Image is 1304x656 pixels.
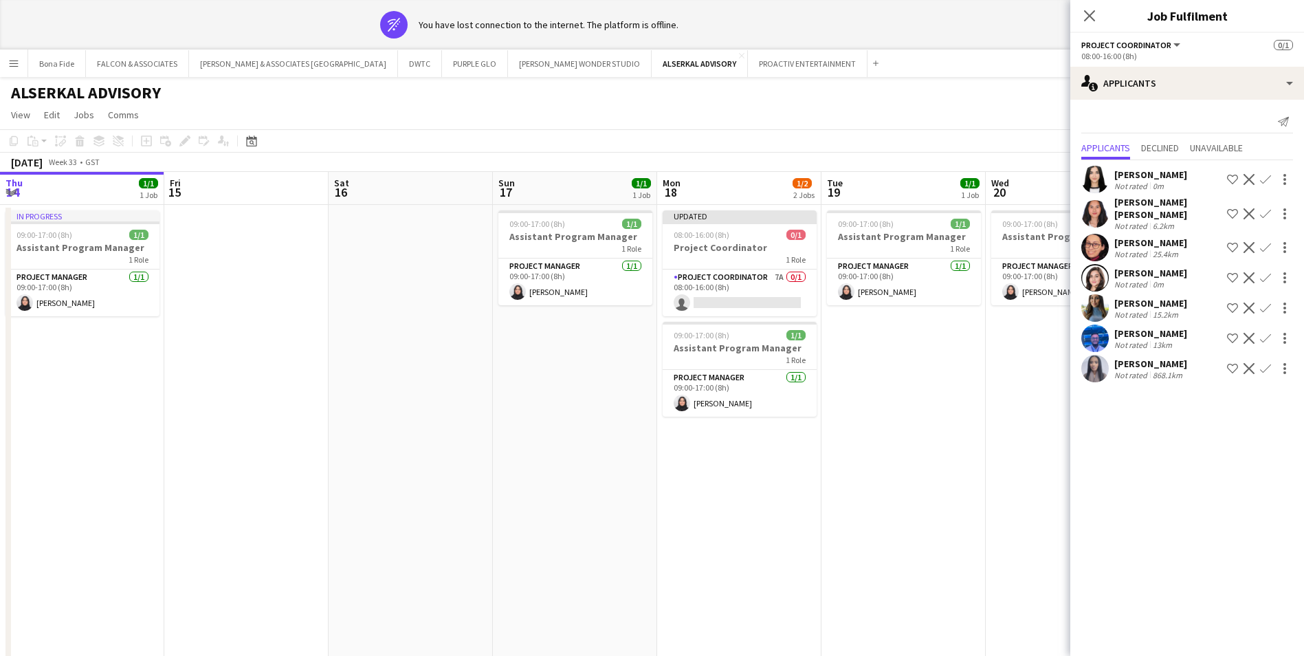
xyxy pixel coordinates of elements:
[1114,327,1187,340] div: [PERSON_NAME]
[74,109,94,121] span: Jobs
[951,219,970,229] span: 1/1
[1114,358,1187,370] div: [PERSON_NAME]
[5,270,159,316] app-card-role: Project Manager1/109:00-17:00 (8h)[PERSON_NAME]
[496,184,515,200] span: 17
[793,178,812,188] span: 1/2
[442,50,508,77] button: PURPLE GLO
[16,230,72,240] span: 09:00-17:00 (8h)
[674,230,729,240] span: 08:00-16:00 (8h)
[140,190,157,200] div: 1 Job
[1114,168,1187,181] div: [PERSON_NAME]
[838,219,894,229] span: 09:00-17:00 (8h)
[5,106,36,124] a: View
[827,177,843,189] span: Tue
[1081,143,1130,153] span: Applicants
[674,330,729,340] span: 09:00-17:00 (8h)
[1081,51,1293,61] div: 08:00-16:00 (8h)
[68,106,100,124] a: Jobs
[1114,237,1187,249] div: [PERSON_NAME]
[786,230,806,240] span: 0/1
[1150,249,1181,259] div: 25.4km
[168,184,181,200] span: 15
[663,210,817,221] div: Updated
[1150,279,1167,289] div: 0m
[1114,196,1222,221] div: [PERSON_NAME] [PERSON_NAME]
[3,184,23,200] span: 14
[827,230,981,243] h3: Assistant Program Manager
[28,50,86,77] button: Bona Fide
[991,210,1145,305] div: 09:00-17:00 (8h)1/1Assistant Program Manager1 RoleProject Manager1/109:00-17:00 (8h)[PERSON_NAME]
[622,219,641,229] span: 1/1
[139,178,158,188] span: 1/1
[189,50,398,77] button: [PERSON_NAME] & ASSOCIATES [GEOGRAPHIC_DATA]
[960,178,980,188] span: 1/1
[1150,309,1181,320] div: 15.2km
[989,184,1009,200] span: 20
[663,177,681,189] span: Mon
[102,106,144,124] a: Comms
[1114,340,1150,350] div: Not rated
[1002,219,1058,229] span: 09:00-17:00 (8h)
[86,50,189,77] button: FALCON & ASSOCIATES
[663,270,817,316] app-card-role: Project Coordinator7A0/108:00-16:00 (8h)
[498,230,652,243] h3: Assistant Program Manager
[786,330,806,340] span: 1/1
[170,177,181,189] span: Fri
[332,184,349,200] span: 16
[334,177,349,189] span: Sat
[38,106,65,124] a: Edit
[1081,40,1171,50] span: Project Coordinator
[991,259,1145,305] app-card-role: Project Manager1/109:00-17:00 (8h)[PERSON_NAME]
[5,210,159,221] div: In progress
[419,19,678,31] div: You have lost connection to the internet. The platform is offline.
[1114,267,1187,279] div: [PERSON_NAME]
[45,157,80,167] span: Week 33
[11,109,30,121] span: View
[1114,249,1150,259] div: Not rated
[1114,297,1187,309] div: [PERSON_NAME]
[1150,370,1185,380] div: 868.1km
[632,190,650,200] div: 1 Job
[129,230,148,240] span: 1/1
[1141,143,1179,153] span: Declined
[1150,340,1175,350] div: 13km
[1070,67,1304,100] div: Applicants
[1114,221,1150,231] div: Not rated
[748,50,868,77] button: PROACTIV ENTERTAINMENT
[498,259,652,305] app-card-role: Project Manager1/109:00-17:00 (8h)[PERSON_NAME]
[508,50,652,77] button: [PERSON_NAME] WONDER STUDIO
[129,254,148,265] span: 1 Role
[11,83,161,103] h1: ALSERKAL ADVISORY
[498,177,515,189] span: Sun
[1150,221,1177,231] div: 6.2km
[991,230,1145,243] h3: Assistant Program Manager
[950,243,970,254] span: 1 Role
[5,210,159,316] app-job-card: In progress09:00-17:00 (8h)1/1Assistant Program Manager1 RoleProject Manager1/109:00-17:00 (8h)[P...
[108,109,139,121] span: Comms
[961,190,979,200] div: 1 Job
[11,155,43,169] div: [DATE]
[652,50,748,77] button: ALSERKAL ADVISORY
[509,219,565,229] span: 09:00-17:00 (8h)
[44,109,60,121] span: Edit
[632,178,651,188] span: 1/1
[85,157,100,167] div: GST
[663,370,817,417] app-card-role: Project Manager1/109:00-17:00 (8h)[PERSON_NAME]
[663,210,817,316] app-job-card: Updated08:00-16:00 (8h)0/1Project Coordinator1 RoleProject Coordinator7A0/108:00-16:00 (8h)
[1114,279,1150,289] div: Not rated
[1114,309,1150,320] div: Not rated
[1274,40,1293,50] span: 0/1
[1114,370,1150,380] div: Not rated
[663,322,817,417] app-job-card: 09:00-17:00 (8h)1/1Assistant Program Manager1 RoleProject Manager1/109:00-17:00 (8h)[PERSON_NAME]
[1070,7,1304,25] h3: Job Fulfilment
[498,210,652,305] app-job-card: 09:00-17:00 (8h)1/1Assistant Program Manager1 RoleProject Manager1/109:00-17:00 (8h)[PERSON_NAME]
[1081,40,1182,50] button: Project Coordinator
[1150,181,1167,191] div: 0m
[663,342,817,354] h3: Assistant Program Manager
[991,177,1009,189] span: Wed
[827,210,981,305] app-job-card: 09:00-17:00 (8h)1/1Assistant Program Manager1 RoleProject Manager1/109:00-17:00 (8h)[PERSON_NAME]
[5,241,159,254] h3: Assistant Program Manager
